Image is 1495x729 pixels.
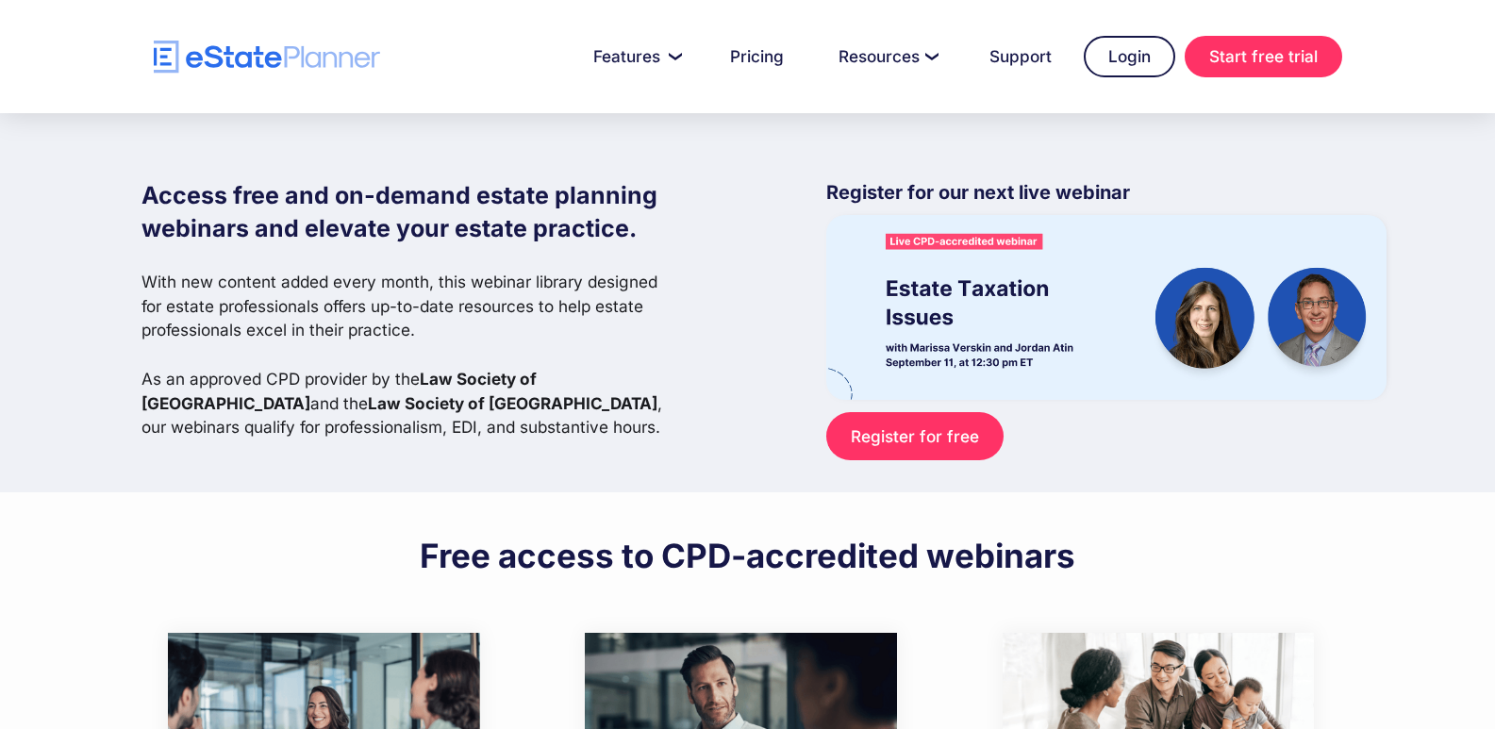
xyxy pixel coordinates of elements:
img: eState Academy webinar [826,215,1387,399]
a: Register for free [826,412,1003,460]
a: Pricing [707,38,806,75]
a: Login [1084,36,1175,77]
strong: Law Society of [GEOGRAPHIC_DATA] [368,393,657,413]
p: Register for our next live webinar [826,179,1387,215]
h1: Access free and on-demand estate planning webinars and elevate your estate practice. [141,179,677,245]
h2: Free access to CPD-accredited webinars [420,535,1075,576]
a: Support [967,38,1074,75]
p: With new content added every month, this webinar library designed for estate professionals offers... [141,270,677,439]
a: Features [571,38,698,75]
strong: Law Society of [GEOGRAPHIC_DATA] [141,369,537,413]
a: Resources [816,38,957,75]
a: Start free trial [1185,36,1342,77]
a: home [154,41,380,74]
